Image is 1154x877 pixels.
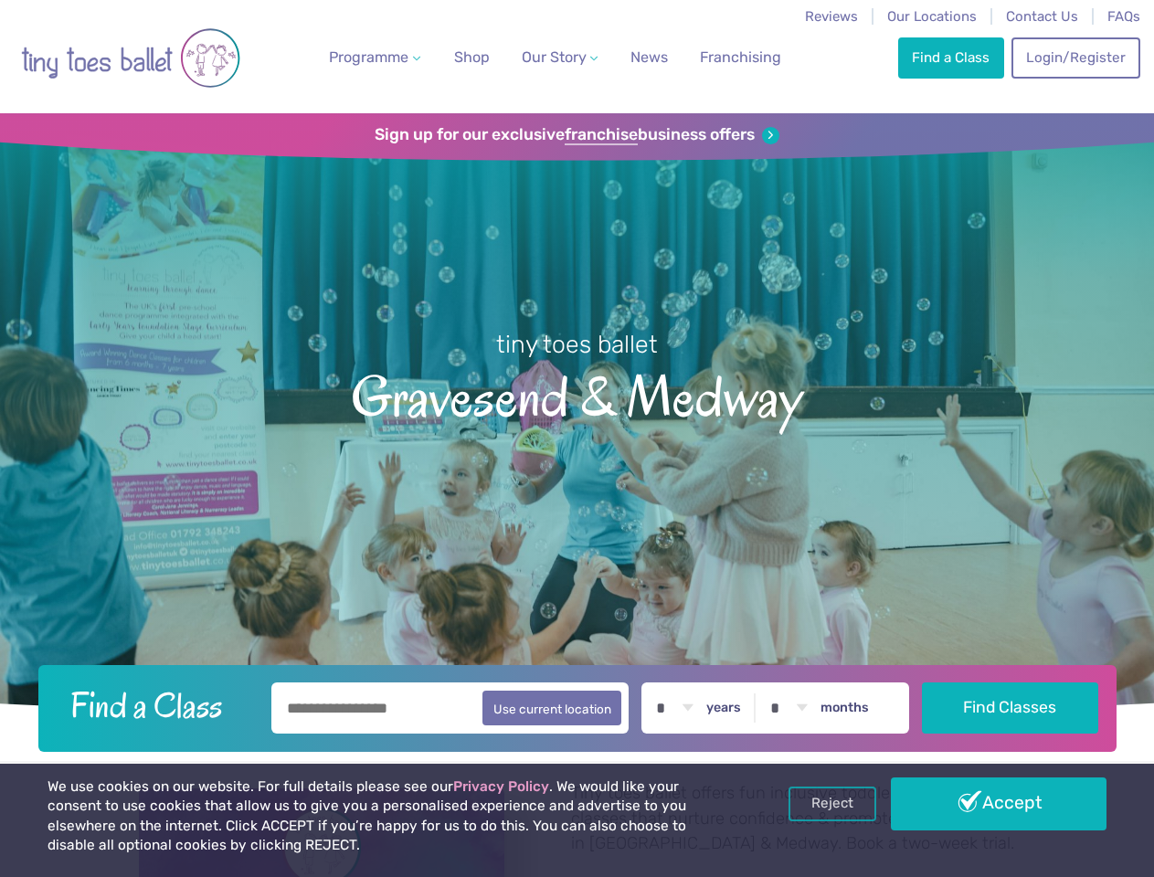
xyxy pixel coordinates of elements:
button: Find Classes [922,682,1098,734]
a: Reject [789,787,876,821]
a: Programme [322,39,428,76]
span: Shop [454,48,490,66]
label: months [821,700,869,716]
a: News [623,39,675,76]
span: Gravesend & Medway [29,361,1125,428]
a: Franchising [693,39,789,76]
img: tiny toes ballet [21,12,240,104]
a: Privacy Policy [453,778,549,795]
span: Our Story [522,48,587,66]
a: Accept [891,777,1106,830]
strong: franchise [565,125,638,145]
a: Reviews [805,8,858,25]
p: We use cookies on our website. For full details please see our . We would like your consent to us... [48,777,736,856]
a: Contact Us [1006,8,1078,25]
label: years [706,700,741,716]
h2: Find a Class [56,682,259,728]
a: Login/Register [1011,37,1139,78]
a: Sign up for our exclusivefranchisebusiness offers [375,125,779,145]
a: Find a Class [898,37,1004,78]
span: Franchising [700,48,781,66]
a: Our Story [513,39,605,76]
small: tiny toes ballet [496,330,658,359]
a: FAQs [1107,8,1140,25]
span: News [630,48,668,66]
span: Programme [329,48,408,66]
a: Shop [447,39,497,76]
button: Use current location [482,691,622,725]
a: Our Locations [887,8,977,25]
